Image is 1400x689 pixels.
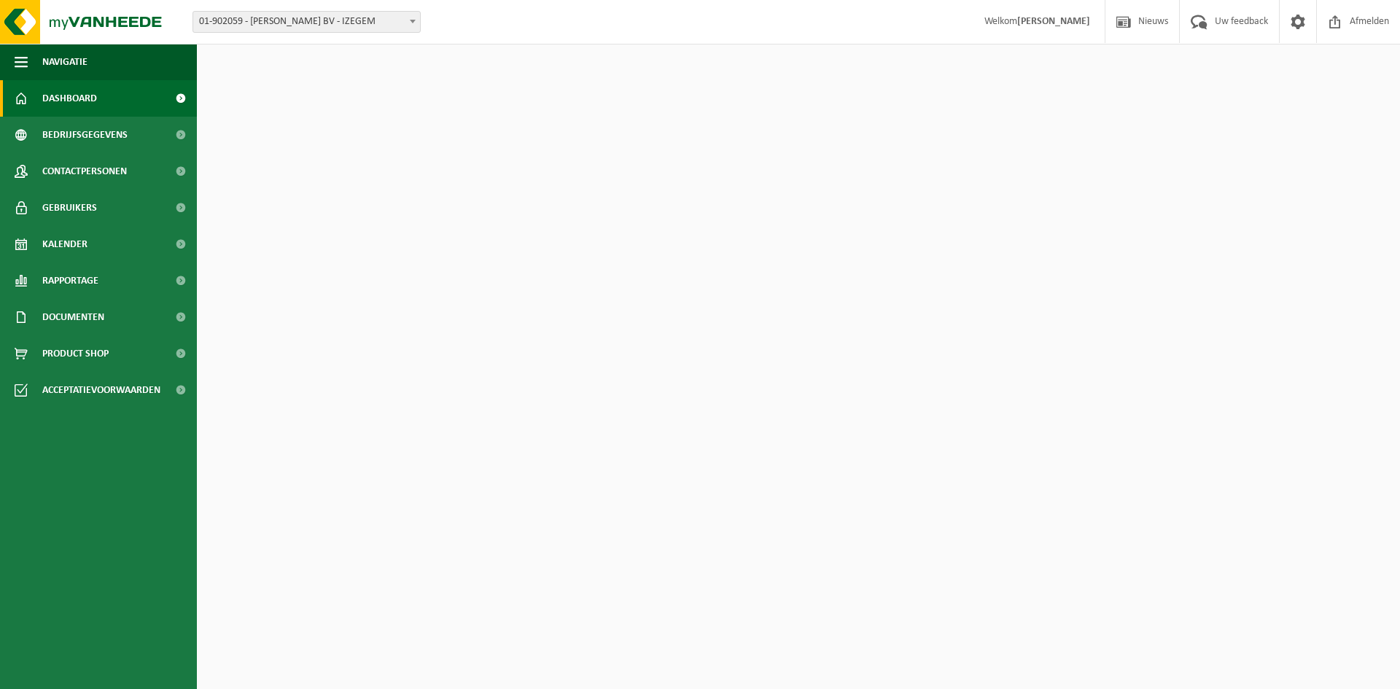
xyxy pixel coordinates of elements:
[192,11,421,33] span: 01-902059 - DECEUNINCK HENDRIK BV - IZEGEM
[42,226,87,262] span: Kalender
[42,117,128,153] span: Bedrijfsgegevens
[42,299,104,335] span: Documenten
[42,153,127,190] span: Contactpersonen
[42,190,97,226] span: Gebruikers
[1017,16,1090,27] strong: [PERSON_NAME]
[42,44,87,80] span: Navigatie
[42,335,109,372] span: Product Shop
[42,372,160,408] span: Acceptatievoorwaarden
[42,80,97,117] span: Dashboard
[42,262,98,299] span: Rapportage
[193,12,420,32] span: 01-902059 - DECEUNINCK HENDRIK BV - IZEGEM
